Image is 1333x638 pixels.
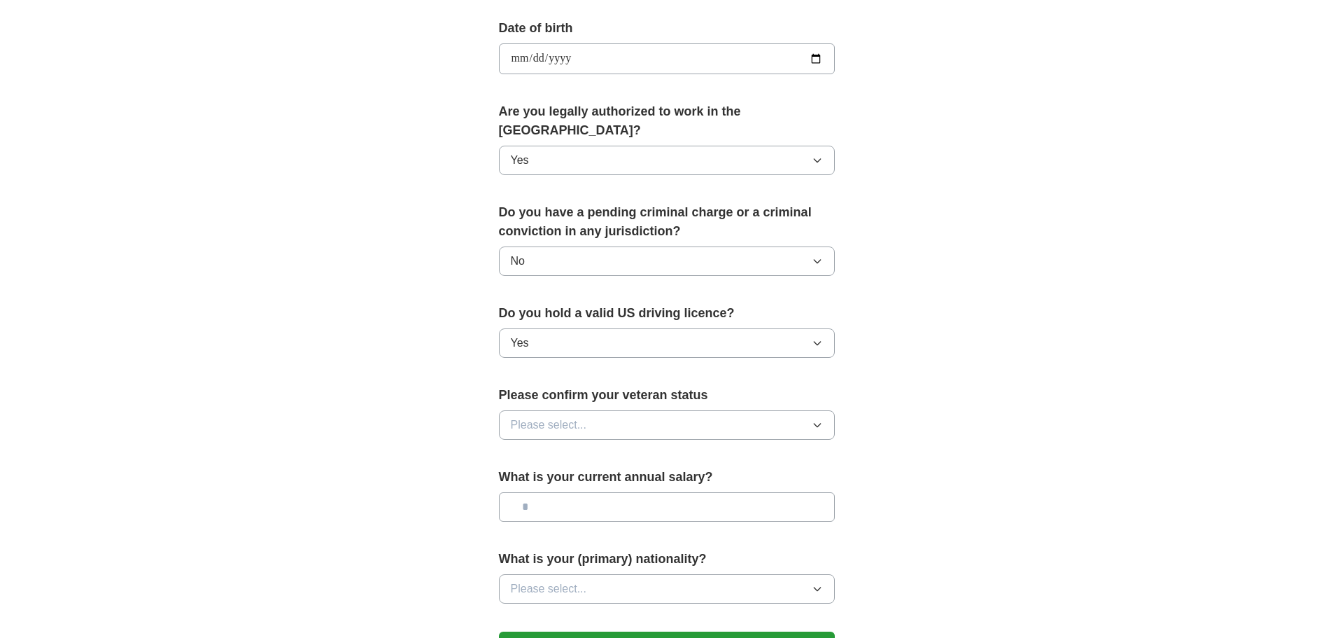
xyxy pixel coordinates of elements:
[511,253,525,270] span: No
[499,203,835,241] label: Do you have a pending criminal charge or a criminal conviction in any jurisdiction?
[499,328,835,358] button: Yes
[511,417,587,434] span: Please select...
[499,410,835,440] button: Please select...
[499,19,835,38] label: Date of birth
[511,335,529,352] span: Yes
[499,146,835,175] button: Yes
[499,102,835,140] label: Are you legally authorized to work in the [GEOGRAPHIC_DATA]?
[499,574,835,604] button: Please select...
[499,304,835,323] label: Do you hold a valid US driving licence?
[499,468,835,487] label: What is your current annual salary?
[511,152,529,169] span: Yes
[499,386,835,405] label: Please confirm your veteran status
[511,581,587,597] span: Please select...
[499,550,835,569] label: What is your (primary) nationality?
[499,247,835,276] button: No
